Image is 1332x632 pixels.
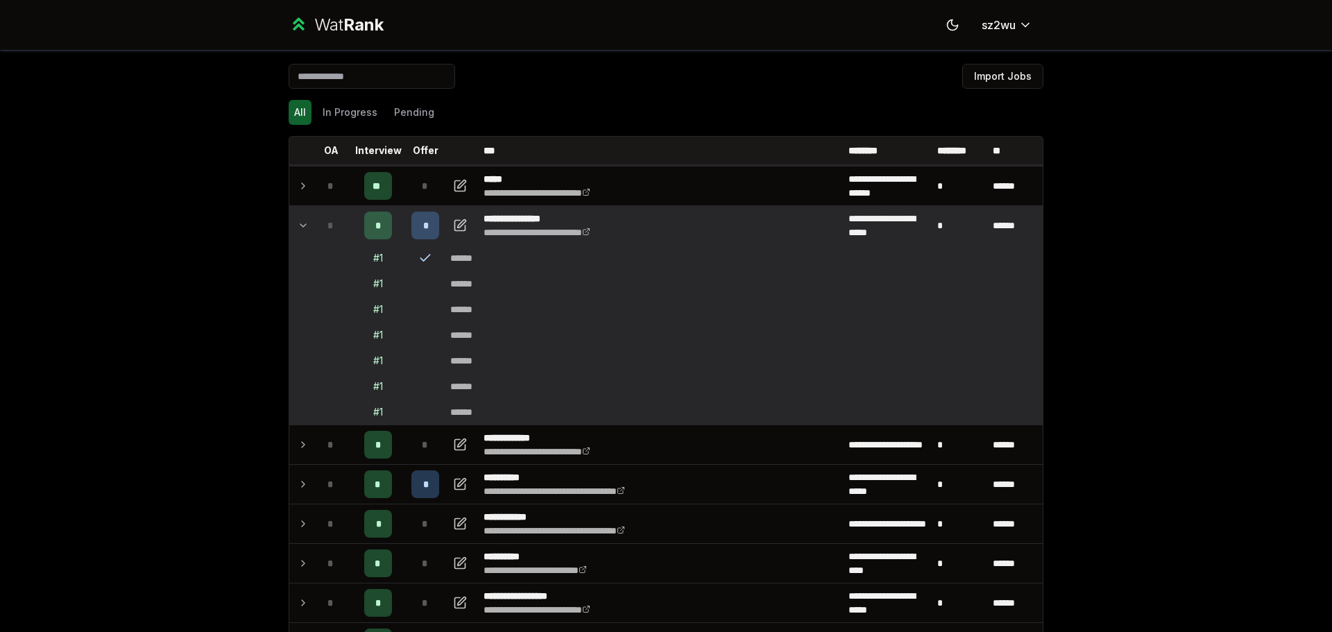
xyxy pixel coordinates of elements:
[373,302,383,316] div: # 1
[289,100,311,125] button: All
[317,100,383,125] button: In Progress
[373,251,383,265] div: # 1
[982,17,1016,33] span: sz2wu
[373,379,383,393] div: # 1
[373,277,383,291] div: # 1
[971,12,1043,37] button: sz2wu
[388,100,440,125] button: Pending
[373,405,383,419] div: # 1
[413,144,438,157] p: Offer
[373,328,383,342] div: # 1
[962,64,1043,89] button: Import Jobs
[324,144,339,157] p: OA
[343,15,384,35] span: Rank
[355,144,402,157] p: Interview
[373,354,383,368] div: # 1
[314,14,384,36] div: Wat
[289,14,384,36] a: WatRank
